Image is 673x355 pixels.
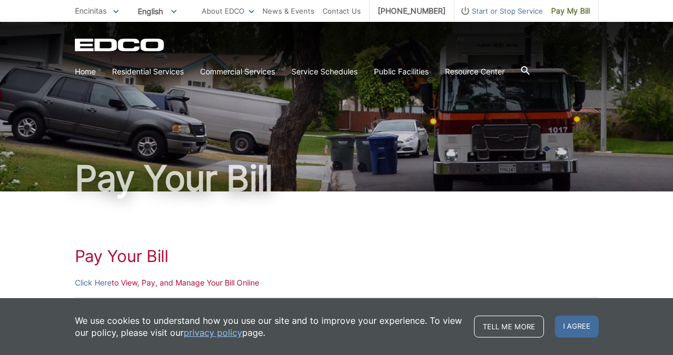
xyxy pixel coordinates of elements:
[551,5,590,17] span: Pay My Bill
[75,315,463,339] p: We use cookies to understand how you use our site and to improve your experience. To view our pol...
[75,277,112,289] a: Click Here
[184,327,242,339] a: privacy policy
[75,66,96,78] a: Home
[75,246,599,266] h1: Pay Your Bill
[202,5,254,17] a: About EDCO
[130,2,185,20] span: English
[200,66,275,78] a: Commercial Services
[291,66,358,78] a: Service Schedules
[262,5,314,17] a: News & Events
[445,66,505,78] a: Resource Center
[112,66,184,78] a: Residential Services
[75,161,599,196] h1: Pay Your Bill
[75,277,599,289] p: to View, Pay, and Manage Your Bill Online
[374,66,429,78] a: Public Facilities
[555,316,599,337] span: I agree
[75,38,166,51] a: EDCD logo. Return to the homepage.
[75,6,107,15] span: Encinitas
[323,5,361,17] a: Contact Us
[474,316,544,337] a: Tell me more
